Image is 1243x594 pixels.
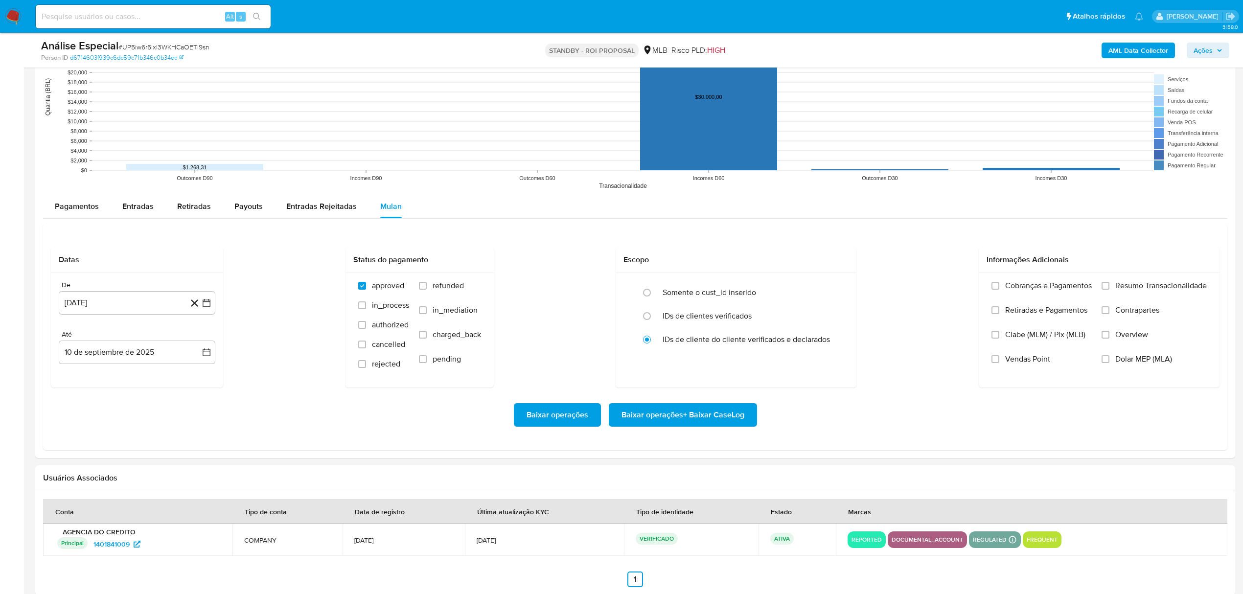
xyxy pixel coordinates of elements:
[1108,43,1168,58] b: AML Data Collector
[1102,43,1175,58] button: AML Data Collector
[1187,43,1229,58] button: Ações
[1194,43,1213,58] span: Ações
[247,10,267,23] button: search-icon
[1167,12,1222,21] p: laisa.felismino@mercadolivre.com
[1225,11,1236,22] a: Sair
[707,45,725,56] span: HIGH
[1222,23,1238,31] span: 3.158.0
[43,473,1227,483] h2: Usuários Associados
[545,44,639,57] p: STANDBY - ROI PROPOSAL
[70,53,184,62] a: d6714603f939c6dc59c71b346c0b34ec
[643,45,668,56] div: MLB
[36,10,271,23] input: Pesquise usuários ou casos...
[41,53,68,62] b: Person ID
[1135,12,1143,21] a: Notificações
[239,12,242,21] span: s
[1073,11,1125,22] span: Atalhos rápidos
[671,45,725,56] span: Risco PLD:
[118,42,209,52] span: # UP5iw6r5lxl3WKHCaOETl9sn
[226,12,234,21] span: Alt
[41,38,118,53] b: Análise Especial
